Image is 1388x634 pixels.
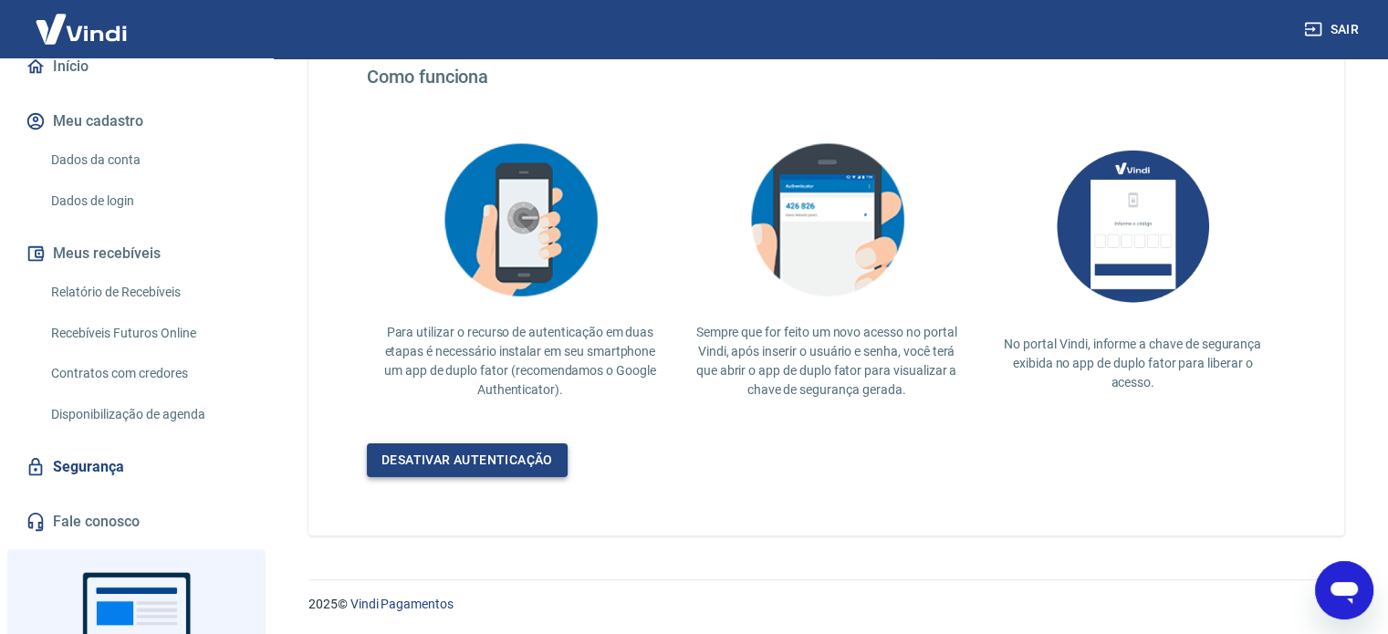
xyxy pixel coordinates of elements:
a: Início [22,47,251,87]
p: No portal Vindi, informe a chave de segurança exibida no app de duplo fator para liberar o acesso. [994,335,1271,392]
button: Meu cadastro [22,101,251,141]
h4: Como funciona [367,66,1286,88]
a: Segurança [22,447,251,487]
a: Relatório de Recebíveis [44,274,251,311]
a: Vindi Pagamentos [350,597,454,611]
a: Dados da conta [44,141,251,179]
p: Para utilizar o recurso de autenticação em duas etapas é necessário instalar em seu smartphone um... [381,323,659,400]
a: Dados de login [44,182,251,220]
a: Desativar autenticação [367,443,568,477]
p: 2025 © [308,595,1344,614]
iframe: Botão para abrir a janela de mensagens [1315,561,1373,619]
a: Disponibilização de agenda [44,396,251,433]
img: AUbNX1O5CQAAAABJRU5ErkJggg== [1041,131,1224,320]
img: explication-mfa2.908d58f25590a47144d3.png [429,131,611,308]
button: Meus recebíveis [22,234,251,274]
img: Vindi [22,1,141,57]
img: explication-mfa3.c449ef126faf1c3e3bb9.png [736,131,918,308]
a: Contratos com credores [44,355,251,392]
button: Sair [1300,13,1366,47]
a: Fale conosco [22,502,251,542]
a: Recebíveis Futuros Online [44,315,251,352]
p: Sempre que for feito um novo acesso no portal Vindi, após inserir o usuário e senha, você terá qu... [688,323,965,400]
